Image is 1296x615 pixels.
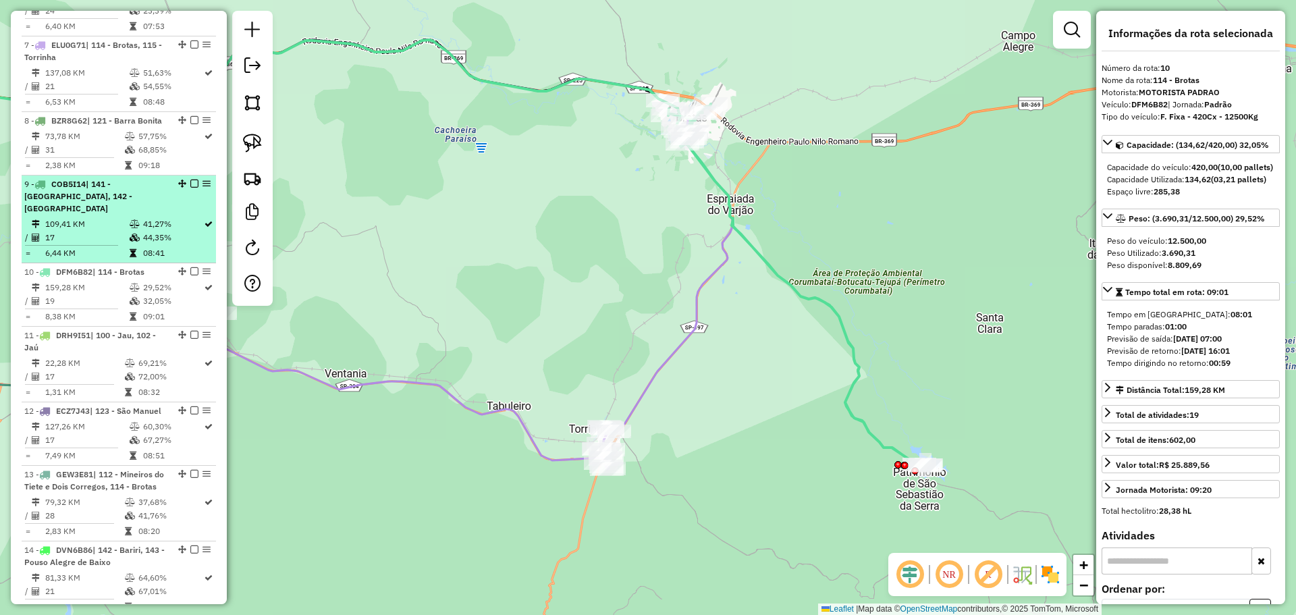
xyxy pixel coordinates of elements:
[32,512,40,520] i: Total de Atividades
[45,143,124,157] td: 31
[202,180,211,188] em: Opções
[32,220,40,228] i: Distância Total
[24,80,31,93] td: /
[1107,357,1274,369] div: Tempo dirigindo no retorno:
[45,20,129,33] td: 6,40 KM
[45,130,124,143] td: 73,78 KM
[45,310,129,323] td: 8,38 KM
[32,69,40,77] i: Distância Total
[1102,282,1280,300] a: Tempo total em rota: 09:01
[202,470,211,478] em: Opções
[1131,99,1168,109] strong: DFM6B82
[87,115,162,126] span: | 121 - Barra Bonita
[51,115,87,126] span: BZR8G62
[24,449,31,462] td: =
[1127,140,1269,150] span: Capacidade: (134,62/420,00) 32,05%
[1102,529,1280,542] h4: Atividades
[1218,162,1273,172] strong: (10,00 pallets)
[24,20,31,33] td: =
[24,330,156,352] span: | 100 - Jau, 102 - Jaú
[1129,213,1265,223] span: Peso: (3.690,31/12.500,00) 29,52%
[202,545,211,554] em: Opções
[32,132,40,140] i: Distância Total
[142,310,203,323] td: 09:01
[1102,209,1280,227] a: Peso: (3.690,31/12.500,00) 29,52%
[90,406,161,416] span: | 123 - São Manuel
[1102,111,1280,123] div: Tipo do veículo:
[243,169,262,188] img: Criar rota
[130,98,136,106] i: Tempo total em rota
[900,604,958,614] a: OpenStreetMap
[125,512,135,520] i: % de utilização da cubagem
[138,159,203,172] td: 09:18
[1116,484,1212,496] div: Jornada Motorista: 09:20
[1107,161,1274,173] div: Capacidade do veículo:
[1116,434,1195,446] div: Total de itens:
[821,604,854,614] a: Leaflet
[1116,384,1225,396] div: Distância Total:
[138,385,203,399] td: 08:32
[24,600,31,614] td: =
[24,179,132,213] span: 9 -
[24,4,31,18] td: /
[972,558,1004,591] span: Exibir rótulo
[1011,564,1033,585] img: Fluxo de ruas
[138,585,203,598] td: 67,01%
[202,116,211,124] em: Opções
[125,161,132,169] i: Tempo total em rota
[1160,111,1258,122] strong: F. Fixa - 420Cx - 12500Kg
[45,433,129,447] td: 17
[24,40,162,62] span: 7 -
[178,116,186,124] em: Alterar sequência das rotas
[130,297,140,305] i: % de utilização da cubagem
[142,420,203,433] td: 60,30%
[1189,410,1199,420] strong: 19
[24,95,31,109] td: =
[202,331,211,339] em: Opções
[178,267,186,275] em: Alterar sequência das rotas
[1102,455,1280,473] a: Valor total:R$ 25.889,56
[1160,63,1170,73] strong: 10
[24,40,162,62] span: | 114 - Brotas, 115 - Torrinha
[1185,385,1225,395] span: 159,28 KM
[142,231,203,244] td: 44,35%
[142,433,203,447] td: 67,27%
[1107,247,1274,259] div: Peso Utilizado:
[32,373,40,381] i: Total de Atividades
[205,574,213,582] i: Rota otimizada
[24,267,144,277] span: 10 -
[24,469,164,491] span: 13 -
[125,587,135,595] i: % de utilização da cubagem
[32,82,40,90] i: Total de Atividades
[1185,174,1211,184] strong: 134,62
[45,585,124,598] td: 21
[51,40,86,50] span: ELU0G71
[1039,564,1061,585] img: Exibir/Ocultar setores
[142,294,203,308] td: 32,05%
[1204,99,1232,109] strong: Padrão
[178,470,186,478] em: Alterar sequência das rotas
[138,143,203,157] td: 68,85%
[1102,505,1280,517] div: Total hectolitro:
[32,423,40,431] i: Distância Total
[1079,577,1088,593] span: −
[138,509,203,523] td: 41,76%
[32,498,40,506] i: Distância Total
[130,249,136,257] i: Tempo total em rota
[130,452,136,460] i: Tempo total em rota
[1107,173,1274,186] div: Capacidade Utilizada:
[190,116,198,124] em: Finalizar rota
[138,496,203,509] td: 37,68%
[125,527,132,535] i: Tempo total em rota
[1102,74,1280,86] div: Nome da rota:
[1073,575,1093,595] a: Zoom out
[45,231,129,244] td: 17
[1058,16,1085,43] a: Exibir filtros
[24,406,161,416] span: 12 -
[45,385,124,399] td: 1,31 KM
[130,313,136,321] i: Tempo total em rota
[1168,236,1206,246] strong: 12.500,00
[202,41,211,49] em: Opções
[45,356,124,370] td: 22,28 KM
[138,571,203,585] td: 64,60%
